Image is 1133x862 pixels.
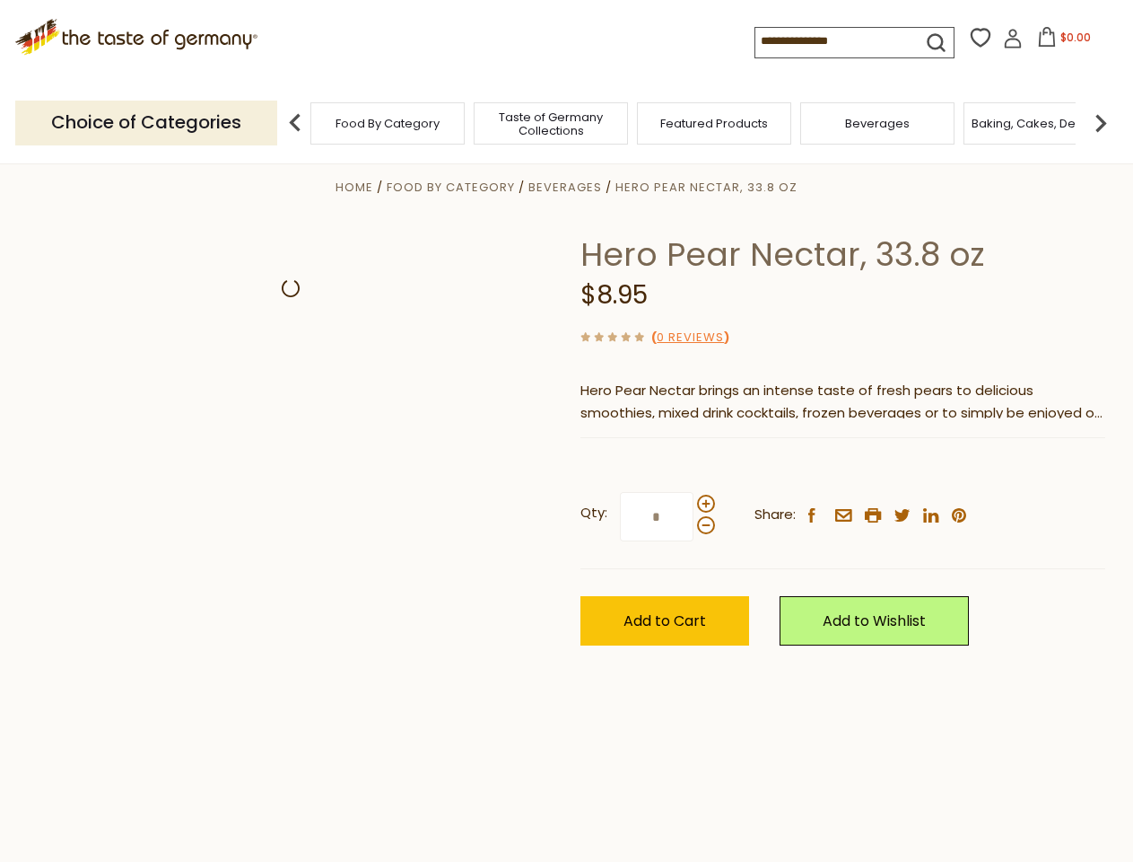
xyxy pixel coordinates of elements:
span: ( ) [651,329,729,346]
a: Hero Pear Nectar, 33.8 oz [615,179,797,196]
strong: Qty: [580,502,607,524]
a: Add to Wishlist [780,596,969,646]
a: Taste of Germany Collections [479,110,623,137]
span: Share: [754,504,796,526]
p: Choice of Categories [15,101,277,145]
h1: Hero Pear Nectar, 33.8 oz [580,234,1105,275]
a: Baking, Cakes, Desserts [972,117,1111,130]
button: $0.00 [1026,27,1102,54]
span: $8.95 [580,277,648,312]
a: 0 Reviews [657,329,724,347]
a: Home [336,179,373,196]
span: Add to Cart [623,611,706,631]
img: next arrow [1083,105,1119,141]
span: $0.00 [1060,30,1091,45]
a: Food By Category [336,117,440,130]
p: Hero Pear Nectar brings an intense taste of fresh pears to delicious smoothies, mixed drink cockt... [580,380,1105,425]
button: Add to Cart [580,596,749,646]
a: Beverages [845,117,910,130]
input: Qty: [620,492,693,541]
a: Beverages [528,179,602,196]
img: previous arrow [277,105,313,141]
a: Featured Products [660,117,768,130]
a: Food By Category [387,179,515,196]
